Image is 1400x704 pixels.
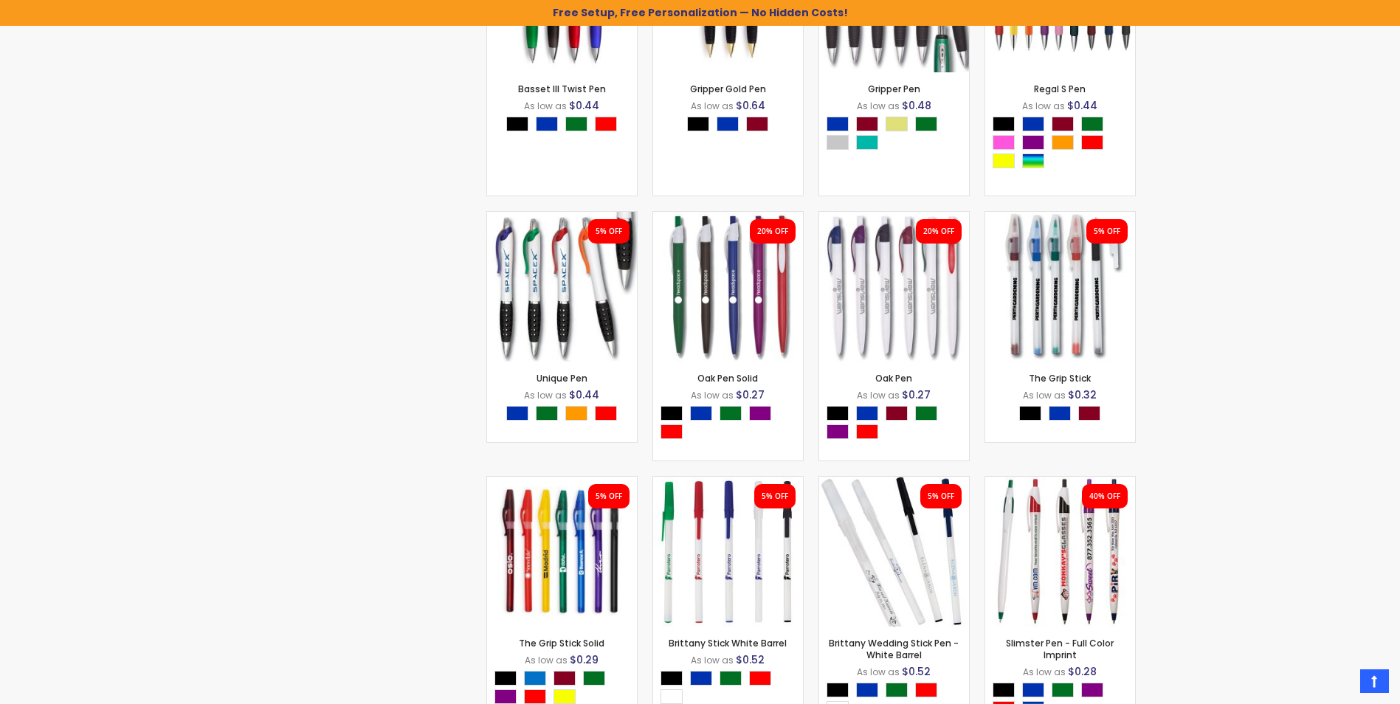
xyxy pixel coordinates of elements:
[1081,135,1103,150] div: Red
[993,135,1015,150] div: Pink
[596,227,622,237] div: 5% OFF
[827,683,849,697] div: Black
[554,689,576,704] div: Yellow
[1081,117,1103,131] div: Green
[736,98,765,113] span: $0.64
[985,476,1135,489] a: Slimster Pen - Full Color Imprint
[819,211,969,224] a: Oak Pen
[749,671,771,686] div: Red
[827,424,849,439] div: Purple
[868,83,920,95] a: Gripper Pen
[1089,491,1120,502] div: 40% OFF
[1022,117,1044,131] div: Blue
[661,671,683,686] div: Black
[902,387,931,402] span: $0.27
[886,406,908,421] div: Burgundy
[915,117,937,131] div: Green
[736,387,765,402] span: $0.27
[691,100,734,112] span: As low as
[819,477,969,627] img: the Brittany custom wedding pens
[856,683,878,697] div: Blue
[554,671,576,686] div: Burgundy
[757,227,788,237] div: 20% OFF
[985,211,1135,224] a: The Grip Stick
[595,406,617,421] div: Red
[857,100,900,112] span: As low as
[1049,406,1071,421] div: Blue
[902,98,931,113] span: $0.48
[653,211,803,224] a: Oak Pen Solid
[1068,387,1097,402] span: $0.32
[1078,406,1100,421] div: Burgundy
[596,491,622,502] div: 5% OFF
[857,389,900,401] span: As low as
[1022,100,1065,112] span: As low as
[819,476,969,489] a: the Brittany custom wedding pens
[690,83,766,95] a: Gripper Gold Pen
[856,406,878,421] div: Blue
[536,406,558,421] div: Green
[661,406,803,443] div: Select A Color
[1068,664,1097,679] span: $0.28
[1081,683,1103,697] div: Purple
[915,683,937,697] div: Red
[875,372,912,384] a: Oak Pen
[1023,389,1066,401] span: As low as
[570,652,599,667] span: $0.29
[827,117,969,153] div: Select A Color
[565,117,587,131] div: Green
[886,683,908,697] div: Green
[536,117,558,131] div: Blue
[583,671,605,686] div: Green
[519,637,604,649] a: The Grip Stick Solid
[518,83,606,95] a: Basset III Twist Pen
[569,98,599,113] span: $0.44
[687,117,709,131] div: Black
[697,372,758,384] a: Oak Pen Solid
[720,671,742,686] div: Green
[524,689,546,704] div: Red
[746,117,768,131] div: Burgundy
[985,212,1135,362] img: The Grip Stick
[827,406,849,421] div: Black
[1019,406,1041,421] div: Black
[993,153,1015,168] div: Yellow
[487,476,637,489] a: The Grip Stick Solid
[720,406,742,421] div: Green
[749,406,771,421] div: Purple
[1029,372,1091,384] a: The Grip Stick
[1052,683,1074,697] div: Green
[827,135,849,150] div: Silver
[1052,117,1074,131] div: Burgundy
[691,389,734,401] span: As low as
[661,689,683,704] div: White
[653,477,803,627] img: Brittany Stick White Barrel
[1019,406,1108,424] div: Select A Color
[856,424,878,439] div: Red
[736,652,765,667] span: $0.52
[985,477,1135,627] img: Slimster Pen - Full Color Imprint
[537,372,587,384] a: Unique Pen
[506,117,624,135] div: Select A Color
[487,477,637,627] img: The Grip Stick Solid
[687,117,776,135] div: Select A Color
[1067,98,1097,113] span: $0.44
[902,664,931,679] span: $0.52
[653,476,803,489] a: Brittany Stick White Barrel
[717,117,739,131] div: Blue
[669,637,787,649] a: Brittany Stick White Barrel
[993,117,1015,131] div: Black
[829,637,959,661] a: Brittany Wedding Stick Pen - White Barrel
[1006,637,1114,661] a: Slimster Pen - Full Color Imprint
[494,671,517,686] div: Black
[928,491,954,502] div: 5% OFF
[915,406,937,421] div: Green
[1052,135,1074,150] div: Orange
[856,135,878,150] div: Teal
[506,117,528,131] div: Black
[827,117,849,131] div: Blue
[1022,135,1044,150] div: Purple
[1094,227,1120,237] div: 5% OFF
[857,666,900,678] span: As low as
[524,389,567,401] span: As low as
